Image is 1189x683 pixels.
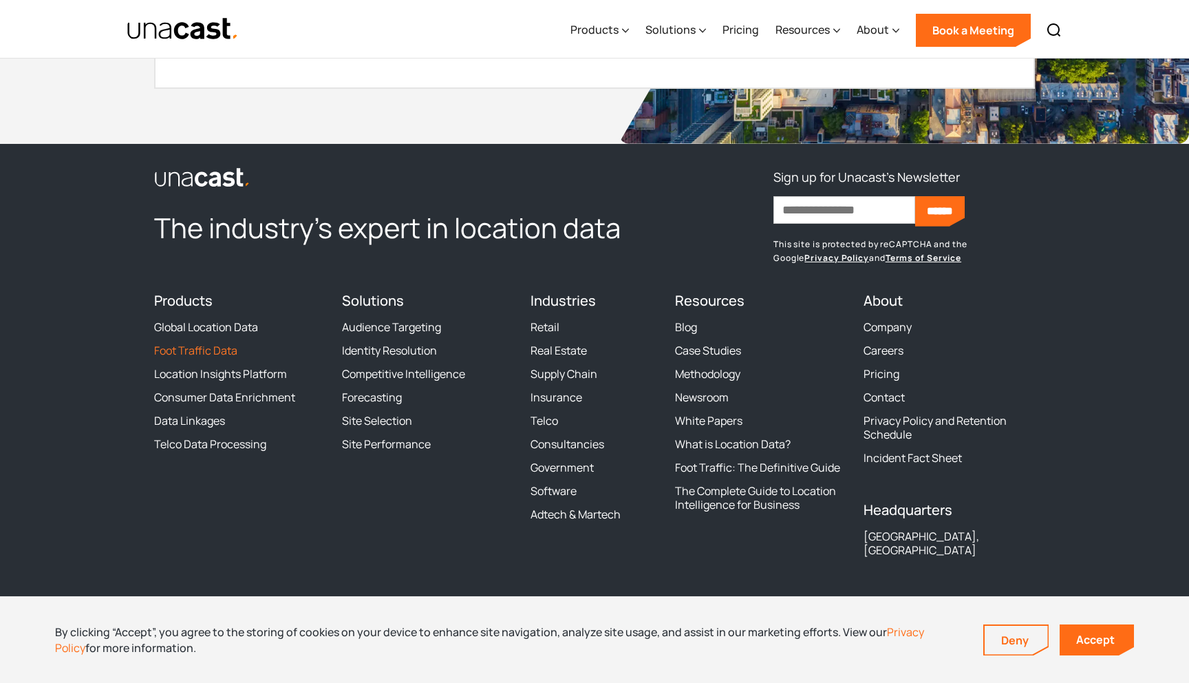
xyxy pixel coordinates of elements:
div: About [857,2,899,59]
img: Search icon [1046,22,1062,39]
h2: The industry’s expert in location data [154,210,658,246]
a: Site Performance [342,437,431,451]
div: Resources [775,21,830,38]
a: Adtech & Martech [531,507,621,521]
div: Solutions [645,2,706,59]
h3: Sign up for Unacast's Newsletter [773,166,960,188]
a: Government [531,461,594,474]
a: Foot Traffic: The Definitive Guide [675,461,840,474]
a: link to the homepage [154,166,658,188]
a: Twitter / X [154,594,179,619]
a: Privacy Policy [55,624,924,655]
a: Products [154,291,213,310]
div: Products [570,21,619,38]
a: Telco Data Processing [154,437,266,451]
a: Audience Targeting [342,320,441,334]
img: Unacast logo [154,167,250,188]
a: Pricing [864,367,899,381]
div: Solutions [645,21,696,38]
a: Newsroom [675,390,729,404]
a: What is Location Data? [675,437,791,451]
a: Telco [531,414,558,428]
h4: Headquarters [864,502,1035,518]
a: The Complete Guide to Location Intelligence for Business [675,484,846,512]
a: Real Estate [531,344,587,357]
a: Company [864,320,912,334]
a: LinkedIn [204,594,228,619]
h4: Industries [531,293,659,309]
a: Consultancies [531,437,604,451]
div: Resources [775,2,840,59]
a: Retail [531,320,559,334]
a: Supply Chain [531,367,597,381]
a: Accept [1060,624,1134,655]
a: Identity Resolution [342,344,437,357]
a: Blog [675,320,697,334]
a: Privacy Policy [804,252,869,264]
a: Forecasting [342,390,402,404]
div: [GEOGRAPHIC_DATA], [GEOGRAPHIC_DATA] [864,529,1035,557]
h4: Resources [675,293,846,309]
a: Case Studies [675,344,741,357]
a: Competitive Intelligence [342,367,465,381]
a: Deny [985,626,1048,655]
a: Site Selection [342,414,412,428]
div: About [857,21,889,38]
a: Foot Traffic Data [154,344,237,357]
img: Unacast text logo [127,17,239,41]
a: Global Location Data [154,320,258,334]
a: Insurance [531,390,582,404]
p: This site is protected by reCAPTCHA and the Google and [773,238,1035,265]
a: Privacy Policy and Retention Schedule [864,414,1035,441]
a: Consumer Data Enrichment [154,390,295,404]
a: Location Insights Platform [154,367,287,381]
a: Methodology [675,367,740,381]
a: Pricing [722,2,759,59]
a: White Papers [675,414,742,428]
a: Solutions [342,291,404,310]
a: Incident Fact Sheet [864,451,962,465]
a: Book a Meeting [916,14,1031,47]
a: home [127,17,239,41]
div: By clicking “Accept”, you agree to the storing of cookies on your device to enhance site navigati... [55,624,963,655]
a: Contact [864,390,905,404]
a: Terms of Service [886,252,961,264]
div: Products [570,2,629,59]
a: Careers [864,344,903,357]
a: Software [531,484,577,498]
h4: About [864,293,1035,309]
a: Data Linkages [154,414,225,428]
a: Facebook [179,594,204,619]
